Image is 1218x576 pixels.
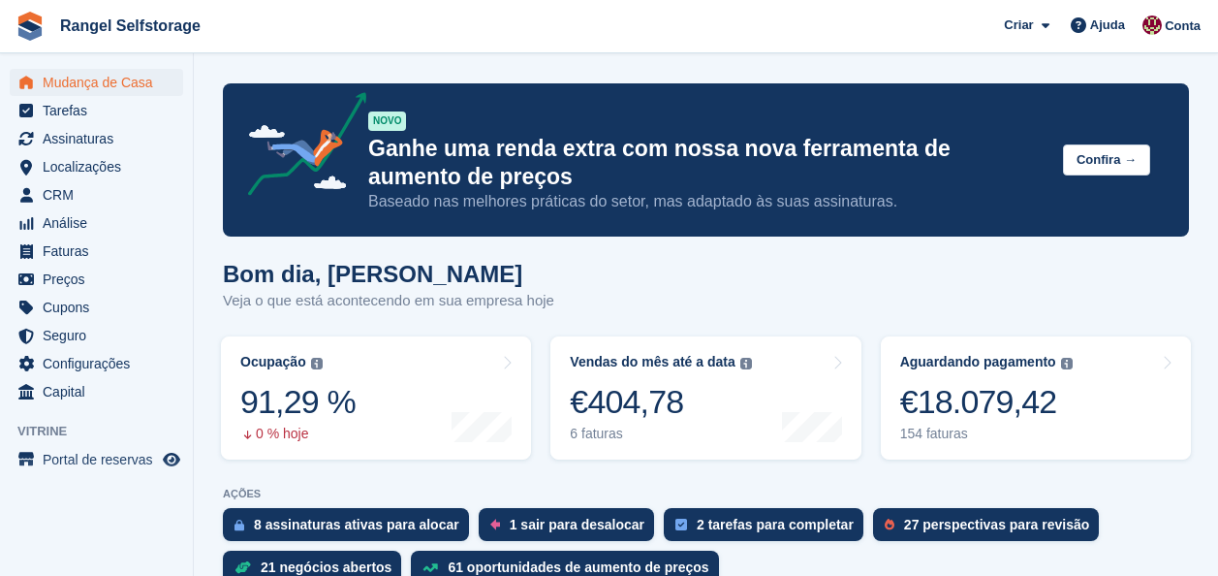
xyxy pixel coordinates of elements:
[1165,16,1201,36] span: Conta
[550,336,860,460] a: Vendas do mês até a data €404,78 6 faturas
[1004,16,1033,35] span: Criar
[240,426,356,442] div: 0 % hoje
[311,358,323,369] img: icon-info-grey-7440780725fd019a000dd9b08b2336e03edf1995a4989e88bcd33f0948082b44.svg
[240,354,306,370] div: Ocupação
[43,181,159,208] span: CRM
[448,560,708,575] div: 61 oportunidades de aumento de preços
[43,266,159,293] span: Preços
[43,446,159,473] span: Portal de reservas
[1063,144,1150,176] button: Confira →
[52,10,208,42] a: Rangel Selfstorage
[368,135,1047,191] p: Ganhe uma renda extra com nossa nova ferramenta de aumento de preços
[43,209,159,237] span: Análise
[43,125,159,152] span: Assinaturas
[10,446,183,473] a: menu
[1061,358,1073,369] img: icon-info-grey-7440780725fd019a000dd9b08b2336e03edf1995a4989e88bcd33f0948082b44.svg
[570,426,751,442] div: 6 faturas
[43,294,159,321] span: Cupons
[10,322,183,349] a: menu
[10,153,183,180] a: menu
[510,517,644,532] div: 1 sair para desalocar
[232,92,367,203] img: price-adjustments-announcement-icon-8257ccfd72463d97f412b2fc003d46551f7dbcb40ab6d574587a9cd5c0d94...
[234,560,251,574] img: deal-1b604bf984904fb50ccaf53a9ad4b4a5d6e5aea283cecdc64d6e3604feb123c2.svg
[490,519,500,530] img: move_outs_to_deallocate_icon-f764333ba52eb49d3ac5e1228854f67142a1ed5810a6f6cc68b1a99e826820c5.svg
[160,448,183,471] a: Loja de pré-visualização
[368,191,1047,212] p: Baseado nas melhores práticas do setor, mas adaptado às suas assinaturas.
[570,354,734,370] div: Vendas do mês até a data
[43,153,159,180] span: Localizações
[43,322,159,349] span: Seguro
[664,508,873,551] a: 2 tarefas para completar
[10,238,183,265] a: menu
[254,517,459,532] div: 8 assinaturas ativas para alocar
[697,517,854,532] div: 2 tarefas para completar
[16,12,45,41] img: stora-icon-8386f47178a22dfd0bd8f6a31ec36ba5ce8667c1dd55bd0f319d3a0aa187defe.svg
[221,336,531,460] a: Ocupação 91,29 % 0 % hoje
[900,426,1073,442] div: 154 faturas
[43,238,159,265] span: Faturas
[900,382,1073,422] div: €18.079,42
[10,209,183,237] a: menu
[1142,16,1162,35] img: Diana Moreira
[17,422,193,441] span: Vitrine
[234,519,244,531] img: active_subscription_to_allocate_icon-d502201f5373d7db506a760aba3b589e785aa758c864c3986d89f69b8ff3...
[904,517,1089,532] div: 27 perspectivas para revisão
[43,69,159,96] span: Mudança de Casa
[873,508,1109,551] a: 27 perspectivas para revisão
[368,112,406,131] div: NOVO
[223,488,1189,500] p: AÇÕES
[479,508,664,551] a: 1 sair para desalocar
[223,508,479,551] a: 8 assinaturas ativas para alocar
[422,563,438,572] img: price_increase_opportunities-93ffe204e8149a01c8c9dc8f82e8f89637d9d84a8eef4429ea346261dce0b2c0.svg
[223,261,554,287] h1: Bom dia, [PERSON_NAME]
[10,294,183,321] a: menu
[43,378,159,405] span: Capital
[10,97,183,124] a: menu
[881,336,1191,460] a: Aguardando pagamento €18.079,42 154 faturas
[240,382,356,422] div: 91,29 %
[885,519,894,530] img: prospect-51fa495bee0391a8d652442698ab0144808aea92771e9ea1ae160a38d050c398.svg
[223,290,554,312] p: Veja o que está acontecendo em sua empresa hoje
[10,125,183,152] a: menu
[1090,16,1125,35] span: Ajuda
[740,358,752,369] img: icon-info-grey-7440780725fd019a000dd9b08b2336e03edf1995a4989e88bcd33f0948082b44.svg
[10,266,183,293] a: menu
[10,181,183,208] a: menu
[10,69,183,96] a: menu
[900,354,1056,370] div: Aguardando pagamento
[43,97,159,124] span: Tarefas
[570,382,751,422] div: €404,78
[675,519,687,530] img: task-75834270c22a3079a89374b754ae025e5fb1db73e45f91037f5363f120a921f8.svg
[43,350,159,377] span: Configurações
[10,378,183,405] a: menu
[10,350,183,377] a: menu
[261,560,391,575] div: 21 negócios abertos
